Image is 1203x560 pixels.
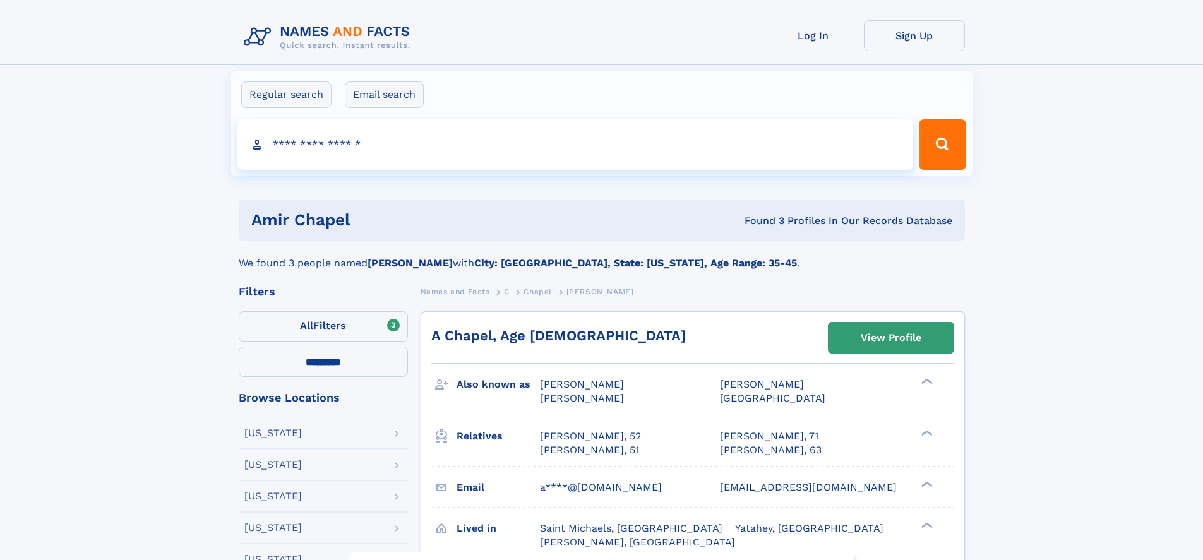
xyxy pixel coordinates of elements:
a: [PERSON_NAME], 51 [540,443,639,457]
div: [US_STATE] [244,491,302,501]
a: Names and Facts [421,283,490,299]
a: [PERSON_NAME], 63 [720,443,822,457]
a: Chapel [524,283,552,299]
span: Chapel [524,287,552,296]
button: Search Button [919,119,966,170]
input: search input [237,119,914,170]
span: [PERSON_NAME] [566,287,634,296]
a: [PERSON_NAME], 52 [540,429,641,443]
div: Found 3 Profiles In Our Records Database [547,214,952,228]
h3: Lived in [457,518,540,539]
span: [PERSON_NAME], [GEOGRAPHIC_DATA] [540,536,735,548]
a: C [504,283,510,299]
label: Regular search [241,81,332,108]
img: Logo Names and Facts [239,20,421,54]
a: [PERSON_NAME], 71 [720,429,818,443]
span: All [300,319,313,331]
a: Log In [763,20,864,51]
div: ❯ [918,429,933,437]
div: ❯ [918,521,933,529]
div: [US_STATE] [244,428,302,438]
div: ❯ [918,480,933,488]
label: Email search [345,81,424,108]
div: ❯ [918,378,933,386]
a: Sign Up [864,20,965,51]
span: [PERSON_NAME] [540,392,624,404]
span: Saint Michaels, [GEOGRAPHIC_DATA] [540,522,722,534]
h3: Email [457,477,540,498]
div: Filters [239,286,408,297]
span: [PERSON_NAME] [540,378,624,390]
a: A Chapel, Age [DEMOGRAPHIC_DATA] [431,328,686,343]
div: We found 3 people named with . [239,241,965,271]
span: [PERSON_NAME] [720,378,804,390]
span: [EMAIL_ADDRESS][DOMAIN_NAME] [720,481,897,493]
h3: Relatives [457,426,540,447]
div: Browse Locations [239,392,408,403]
a: View Profile [829,323,954,353]
div: View Profile [861,323,921,352]
span: Yatahey, [GEOGRAPHIC_DATA] [735,522,883,534]
b: [PERSON_NAME] [368,257,453,269]
div: [US_STATE] [244,523,302,533]
div: [US_STATE] [244,460,302,470]
h1: amir chapel [251,212,548,228]
label: Filters [239,311,408,342]
h3: Also known as [457,374,540,395]
b: City: [GEOGRAPHIC_DATA], State: [US_STATE], Age Range: 35-45 [474,257,797,269]
span: C [504,287,510,296]
span: [GEOGRAPHIC_DATA] [720,392,825,404]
